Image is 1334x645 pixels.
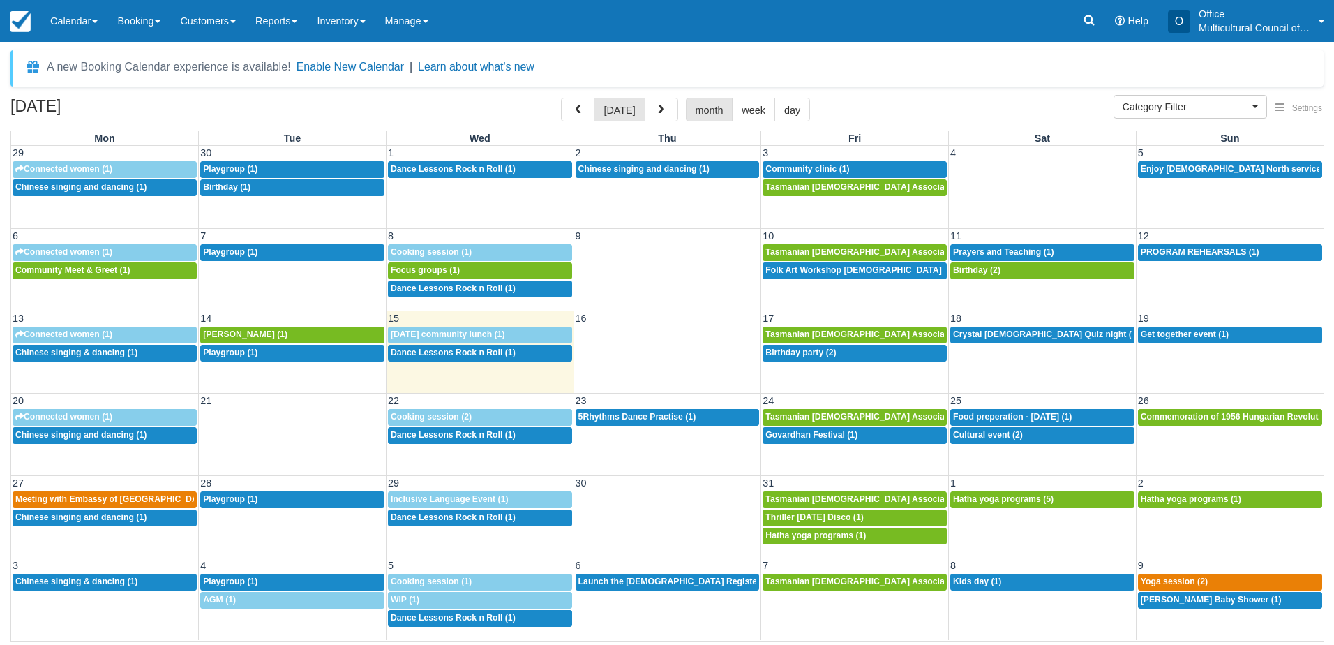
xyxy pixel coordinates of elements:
span: Cooking session (1) [391,247,472,257]
div: O [1168,10,1190,33]
span: Sun [1220,133,1239,144]
a: Tasmanian [DEMOGRAPHIC_DATA] Association -Weekly Praying (1) [763,179,947,196]
a: Playgroup (1) [200,161,384,178]
a: Playgroup (1) [200,574,384,591]
a: Dance Lessons Rock n Roll (1) [388,610,572,627]
span: 15 [387,313,400,324]
a: WIP (1) [388,592,572,609]
span: 7 [761,560,770,571]
a: Hatha yoga programs (1) [763,528,947,544]
a: Community clinic (1) [763,161,947,178]
span: Birthday party (2) [765,348,836,357]
span: 31 [761,477,775,489]
span: Connected women (1) [15,412,112,422]
span: Connected women (1) [15,329,112,339]
span: 26 [1137,395,1151,406]
a: Kids day (1) [950,574,1134,591]
span: 22 [387,395,400,406]
span: Settings [1292,103,1322,113]
span: Tasmanian [DEMOGRAPHIC_DATA] Association -Weekly Praying (1) [765,577,1041,586]
span: Chinese singing and dancing (1) [15,182,147,192]
span: 6 [574,560,583,571]
span: 9 [574,230,583,242]
span: Playgroup (1) [203,577,257,586]
a: Connected women (1) [13,409,197,426]
span: 9 [1137,560,1145,571]
a: Chinese singing and dancing (1) [13,179,197,196]
span: Chinese singing and dancing (1) [15,512,147,522]
a: Tasmanian [DEMOGRAPHIC_DATA] Association -Weekly Praying (1) [763,574,947,591]
span: 1 [949,477,957,489]
span: 11 [949,230,963,242]
span: Cultural event (2) [953,430,1023,440]
span: Tasmanian [DEMOGRAPHIC_DATA] Association -Weekly Praying (1) [765,494,1041,504]
a: Focus groups (1) [388,262,572,279]
span: AGM (1) [203,595,236,605]
span: 12 [1137,230,1151,242]
span: Chinese singing and dancing (1) [15,430,147,440]
a: Playgroup (1) [200,244,384,261]
span: Cooking session (2) [391,412,472,422]
span: Cooking session (1) [391,577,472,586]
span: Tasmanian [DEMOGRAPHIC_DATA] Association -Weekly Praying (1) [765,329,1041,339]
button: week [732,98,775,121]
i: Help [1115,16,1125,26]
span: Wed [470,133,490,144]
span: 4 [199,560,207,571]
button: Settings [1267,98,1331,119]
a: Chinese singing & dancing (1) [13,345,197,362]
p: Multicultural Council of [GEOGRAPHIC_DATA] [1199,21,1310,35]
span: Tue [284,133,301,144]
span: Crystal [DEMOGRAPHIC_DATA] Quiz night (2) [953,329,1139,339]
span: 7 [199,230,207,242]
a: Get together event (1) [1138,327,1322,343]
a: Crystal [DEMOGRAPHIC_DATA] Quiz night (2) [950,327,1134,343]
span: Community clinic (1) [765,164,849,174]
span: 2 [1137,477,1145,489]
button: day [774,98,810,121]
span: Yoga session (2) [1141,577,1208,586]
span: 6 [11,230,20,242]
span: Playgroup (1) [203,164,257,174]
a: Prayers and Teaching (1) [950,244,1134,261]
span: Birthday (2) [953,265,1000,275]
a: Hatha yoga programs (1) [1138,491,1322,508]
span: Dance Lessons Rock n Roll (1) [391,512,516,522]
span: Playgroup (1) [203,247,257,257]
button: Enable New Calendar [297,60,404,74]
span: Inclusive Language Event (1) [391,494,509,504]
span: Prayers and Teaching (1) [953,247,1054,257]
span: [PERSON_NAME] Baby Shower (1) [1141,595,1282,605]
a: Food preperation - [DATE] (1) [950,409,1134,426]
span: 1 [387,147,395,158]
span: Govardhan Festival (1) [765,430,857,440]
a: PROGRAM REHEARSALS (1) [1138,244,1322,261]
span: Food preperation - [DATE] (1) [953,412,1072,422]
span: [DATE] community lunch (1) [391,329,505,339]
a: Community Meet & Greet (1) [13,262,197,279]
span: 24 [761,395,775,406]
span: Dance Lessons Rock n Roll (1) [391,164,516,174]
span: Connected women (1) [15,247,112,257]
span: 3 [11,560,20,571]
span: 30 [574,477,588,489]
span: Mon [94,133,115,144]
a: Tasmanian [DEMOGRAPHIC_DATA] Association -Weekly Praying (1) [763,244,947,261]
span: Chinese singing & dancing (1) [15,577,137,586]
span: Fri [848,133,861,144]
span: 14 [199,313,213,324]
span: Hatha yoga programs (1) [765,531,866,540]
span: 16 [574,313,588,324]
a: Connected women (1) [13,161,197,178]
span: Dance Lessons Rock n Roll (1) [391,430,516,440]
a: Connected women (1) [13,244,197,261]
a: Playgroup (1) [200,491,384,508]
span: 29 [387,477,400,489]
span: 8 [387,230,395,242]
span: Category Filter [1123,100,1249,114]
img: checkfront-main-nav-mini-logo.png [10,11,31,32]
a: Tasmanian [DEMOGRAPHIC_DATA] Association -Weekly Praying (1) [763,409,947,426]
a: Birthday party (2) [763,345,947,362]
span: 29 [11,147,25,158]
span: Hatha yoga programs (1) [1141,494,1241,504]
